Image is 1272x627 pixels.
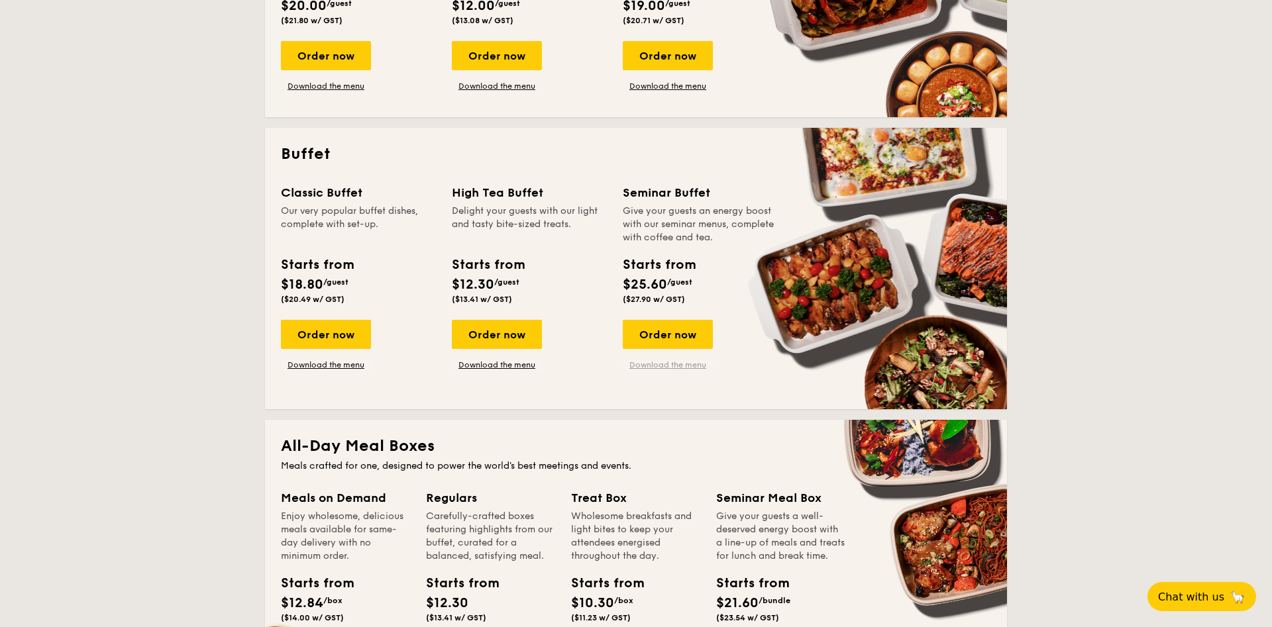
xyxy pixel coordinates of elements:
span: ($11.23 w/ GST) [571,613,631,622]
span: Chat with us [1158,591,1224,603]
div: Give your guests an energy boost with our seminar menus, complete with coffee and tea. [623,205,778,244]
span: /box [323,596,343,605]
span: $10.30 [571,595,614,611]
a: Download the menu [452,81,542,91]
div: Wholesome breakfasts and light bites to keep your attendees energised throughout the day. [571,510,700,563]
div: Order now [281,320,371,349]
span: $12.30 [452,277,494,293]
div: Starts from [623,255,695,275]
div: Regulars [426,489,555,507]
span: ($21.80 w/ GST) [281,16,343,25]
div: Starts from [716,573,776,593]
span: $12.30 [426,595,468,611]
div: Our very popular buffet dishes, complete with set-up. [281,205,436,244]
span: ($13.41 w/ GST) [426,613,486,622]
span: ($13.08 w/ GST) [452,16,513,25]
h2: Buffet [281,144,991,165]
div: Meals on Demand [281,489,410,507]
span: ($13.41 w/ GST) [452,295,512,304]
div: Seminar Meal Box [716,489,845,507]
span: $18.80 [281,277,323,293]
div: Seminar Buffet [623,183,778,202]
div: Order now [623,320,713,349]
div: Carefully-crafted boxes featuring highlights from our buffet, curated for a balanced, satisfying ... [426,510,555,563]
div: Order now [452,320,542,349]
a: Download the menu [452,360,542,370]
div: Give your guests a well-deserved energy boost with a line-up of meals and treats for lunch and br... [716,510,845,563]
span: ($23.54 w/ GST) [716,613,779,622]
button: Chat with us🦙 [1147,582,1256,611]
div: Delight your guests with our light and tasty bite-sized treats. [452,205,607,244]
span: /guest [667,277,692,287]
span: /box [614,596,633,605]
div: Order now [281,41,371,70]
div: Treat Box [571,489,700,507]
span: /bundle [759,596,790,605]
a: Download the menu [281,360,371,370]
div: High Tea Buffet [452,183,607,202]
div: Meals crafted for one, designed to power the world's best meetings and events. [281,459,991,473]
a: Download the menu [281,81,371,91]
span: $12.84 [281,595,323,611]
span: /guest [494,277,519,287]
span: ($20.49 w/ GST) [281,295,344,304]
a: Download the menu [623,81,713,91]
div: Starts from [281,573,341,593]
div: Classic Buffet [281,183,436,202]
h2: All-Day Meal Boxes [281,436,991,457]
a: Download the menu [623,360,713,370]
span: 🦙 [1230,589,1245,604]
div: Starts from [452,255,524,275]
div: Enjoy wholesome, delicious meals available for same-day delivery with no minimum order. [281,510,410,563]
div: Order now [452,41,542,70]
span: $21.60 [716,595,759,611]
span: ($27.90 w/ GST) [623,295,685,304]
span: ($14.00 w/ GST) [281,613,344,622]
span: ($20.71 w/ GST) [623,16,684,25]
span: /guest [323,277,348,287]
div: Starts from [281,255,353,275]
div: Starts from [426,573,486,593]
span: $25.60 [623,277,667,293]
div: Starts from [571,573,631,593]
div: Order now [623,41,713,70]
